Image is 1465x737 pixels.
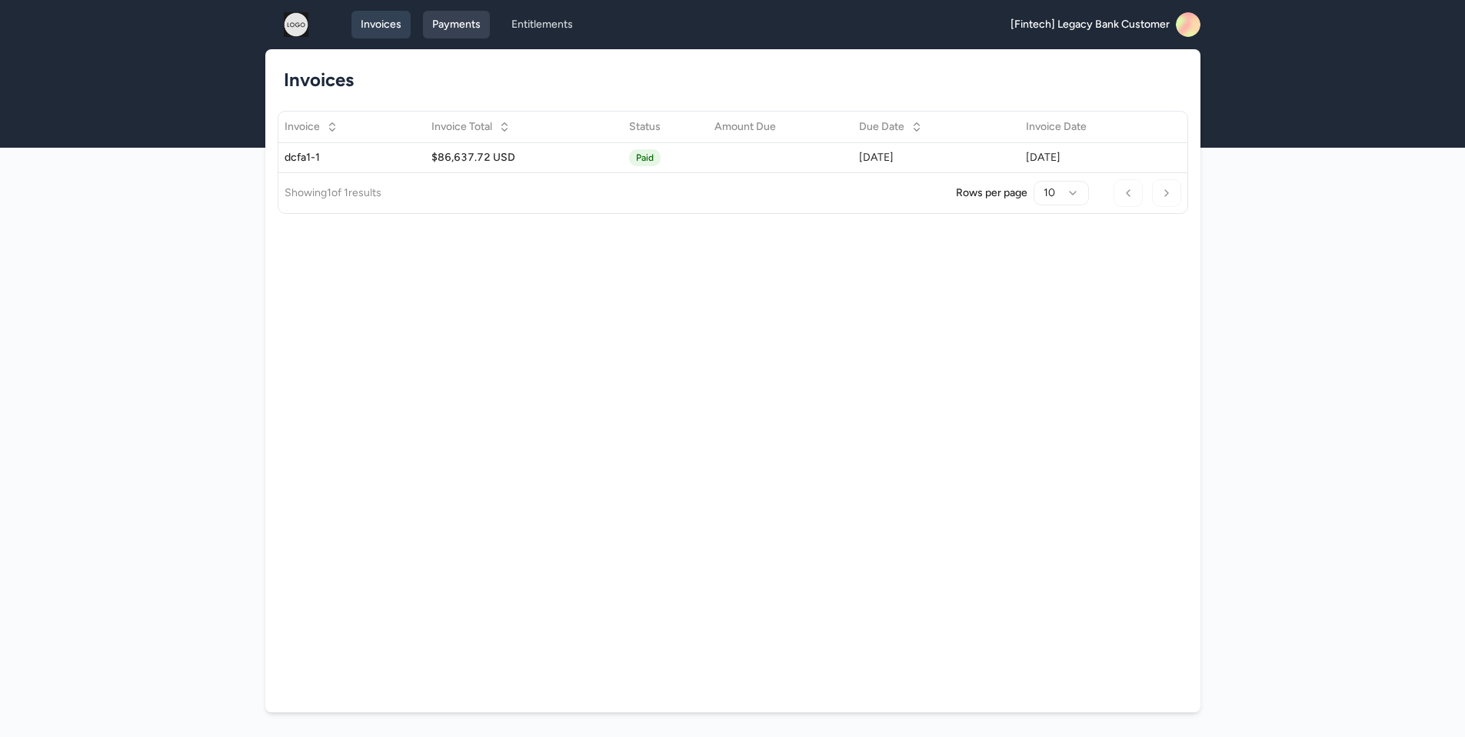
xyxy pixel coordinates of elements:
[423,11,490,38] a: Payments
[275,115,348,139] button: Invoice
[271,12,321,37] img: logo.png
[285,150,420,165] div: dcfa1-1
[285,185,381,201] p: Showing 1 of 1 results
[351,11,411,38] a: Invoices
[1011,12,1200,37] a: [Fintech] Legacy Bank Customer
[850,115,932,139] button: Due Date
[502,11,582,38] a: Entitlements
[422,115,520,139] button: Invoice Total
[431,150,616,165] div: $86,637.72 USD
[859,150,1014,165] div: [DATE]
[1020,112,1163,142] th: Invoice Date
[708,112,853,142] th: Amount Due
[1011,17,1170,32] span: [Fintech] Legacy Bank Customer
[285,119,320,135] span: Invoice
[859,119,904,135] span: Due Date
[1026,150,1157,165] div: [DATE]
[956,185,1027,201] p: Rows per page
[623,112,709,142] th: Status
[431,119,492,135] span: Invoice Total
[284,68,1170,92] h1: Invoices
[629,149,661,166] span: Paid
